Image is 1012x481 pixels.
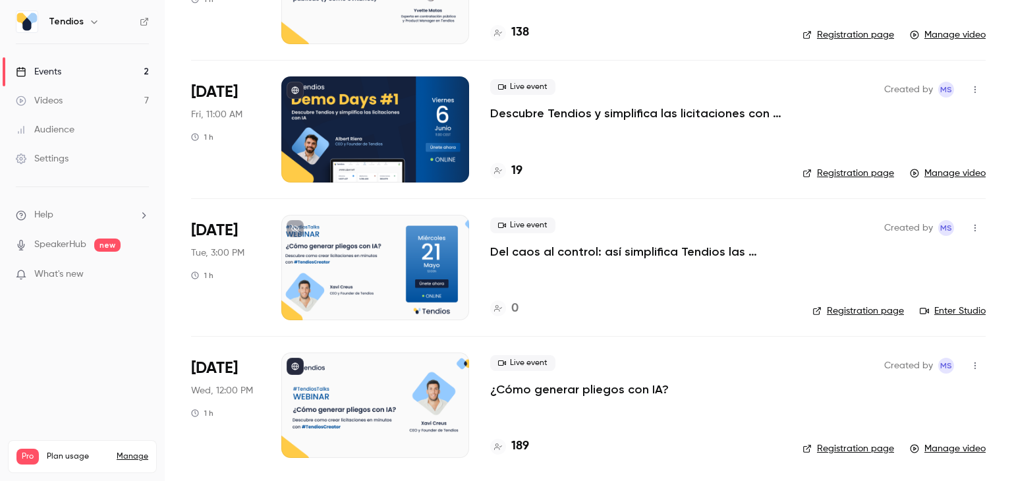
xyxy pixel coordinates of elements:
h4: 189 [511,438,529,455]
span: Created by [884,220,933,236]
span: Live event [490,79,555,95]
a: Enter Studio [920,304,986,318]
a: ¿Cómo generar pliegos con IA? [490,382,669,397]
span: [DATE] [191,220,238,241]
div: 1 h [191,132,213,142]
span: Wed, 12:00 PM [191,384,253,397]
span: Tue, 3:00 PM [191,246,244,260]
div: Audience [16,123,74,136]
a: 138 [490,24,529,42]
div: Videos [16,94,63,107]
span: [DATE] [191,358,238,379]
img: Tendios [16,11,38,32]
span: Pro [16,449,39,465]
a: 0 [490,300,519,318]
a: Del caos al control: así simplifica Tendios las licitaciones con IA [490,244,791,260]
div: 1 h [191,270,213,281]
span: Plan usage [47,451,109,462]
span: MS [940,82,952,98]
span: new [94,239,121,252]
span: Live event [490,355,555,371]
a: Manage video [910,442,986,455]
div: May 21 Wed, 12:00 PM (Europe/Madrid) [191,353,260,458]
span: [DATE] [191,82,238,103]
iframe: Noticeable Trigger [133,269,149,281]
li: help-dropdown-opener [16,208,149,222]
span: Maria Serra [938,220,954,236]
div: 1 h [191,408,213,418]
span: Created by [884,82,933,98]
span: Fri, 11:00 AM [191,108,242,121]
a: Manage video [910,167,986,180]
a: 189 [490,438,529,455]
a: Registration page [802,28,894,42]
span: Created by [884,358,933,374]
span: MS [940,220,952,236]
div: Settings [16,152,69,165]
h4: 19 [511,162,522,180]
a: Registration page [802,167,894,180]
div: Jun 6 Fri, 11:00 AM (Europe/Madrid) [191,76,260,182]
span: What's new [34,268,84,281]
a: Manage [117,451,148,462]
a: Manage video [910,28,986,42]
h6: Tendios [49,15,84,28]
h4: 138 [511,24,529,42]
a: Registration page [802,442,894,455]
span: MS [940,358,952,374]
span: Help [34,208,53,222]
a: 19 [490,162,522,180]
div: May 27 Tue, 3:00 PM (Europe/Madrid) [191,215,260,320]
span: Live event [490,217,555,233]
a: Descubre Tendios y simplifica las licitaciones con IA [490,105,781,121]
span: Maria Serra [938,358,954,374]
a: Registration page [812,304,904,318]
span: Maria Serra [938,82,954,98]
h4: 0 [511,300,519,318]
a: SpeakerHub [34,238,86,252]
div: Events [16,65,61,78]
